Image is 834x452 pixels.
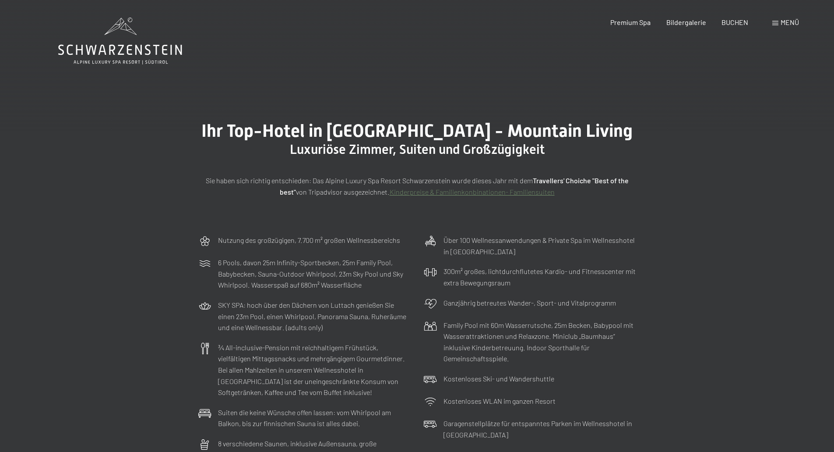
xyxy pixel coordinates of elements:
span: Luxuriöse Zimmer, Suiten und Großzügigkeit [290,142,545,157]
p: Garagenstellplätze für entspanntes Parken im Wellnesshotel in [GEOGRAPHIC_DATA] [443,418,636,440]
a: Bildergalerie [666,18,706,26]
p: ¾ All-inclusive-Pension mit reichhaltigem Frühstück, vielfältigen Mittagssnacks und mehrgängigem ... [218,342,411,398]
p: 6 Pools, davon 25m Infinity-Sportbecken, 25m Family Pool, Babybecken, Sauna-Outdoor Whirlpool, 23... [218,257,411,291]
p: Suiten die keine Wünsche offen lassen: vom Whirlpool am Balkon, bis zur finnischen Sauna ist alle... [218,407,411,429]
p: SKY SPA: hoch über den Dächern von Luttach genießen Sie einen 23m Pool, einen Whirlpool, Panorama... [218,299,411,333]
p: 300m² großes, lichtdurchflutetes Kardio- und Fitnesscenter mit extra Bewegungsraum [443,266,636,288]
a: Kinderpreise & Familienkonbinationen- Familiensuiten [390,188,555,196]
p: Ganzjährig betreutes Wander-, Sport- und Vitalprogramm [443,297,616,309]
a: BUCHEN [721,18,748,26]
p: Sie haben sich richtig entschieden: Das Alpine Luxury Spa Resort Schwarzenstein wurde dieses Jahr... [198,175,636,197]
p: Über 100 Wellnessanwendungen & Private Spa im Wellnesshotel in [GEOGRAPHIC_DATA] [443,235,636,257]
p: Kostenloses Ski- und Wandershuttle [443,373,554,384]
a: Premium Spa [610,18,651,26]
strong: Travellers' Choiche "Best of the best" [280,176,629,196]
p: Kostenloses WLAN im ganzen Resort [443,395,556,407]
span: Menü [781,18,799,26]
span: Ihr Top-Hotel in [GEOGRAPHIC_DATA] - Mountain Living [201,121,633,141]
p: Family Pool mit 60m Wasserrutsche, 25m Becken, Babypool mit Wasserattraktionen und Relaxzone. Min... [443,320,636,364]
p: Nutzung des großzügigen, 7.700 m² großen Wellnessbereichs [218,235,400,246]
